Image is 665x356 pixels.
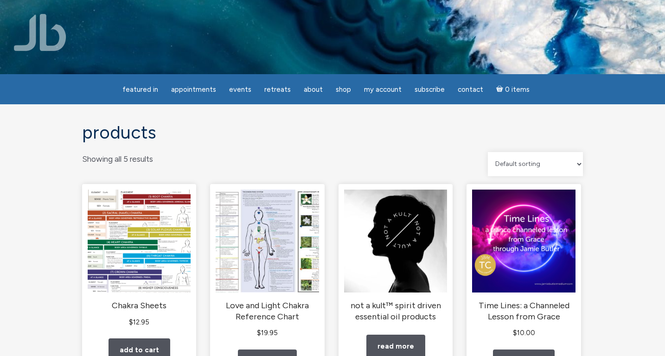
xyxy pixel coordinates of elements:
a: Love and Light Chakra Reference Chart $19.95 [216,190,319,339]
p: Showing all 5 results [82,152,153,166]
span: Appointments [171,85,216,94]
a: not a kult™ spirit driven essential oil products [344,190,447,322]
h2: Love and Light Chakra Reference Chart [216,300,319,322]
img: not a kult™ spirit driven essential oil products [344,190,447,292]
span: My Account [364,85,402,94]
span: About [304,85,323,94]
a: Contact [452,81,489,99]
bdi: 19.95 [257,329,278,337]
bdi: 12.95 [129,318,149,326]
a: Shop [330,81,357,99]
a: Subscribe [409,81,450,99]
i: Cart [496,85,505,94]
span: featured in [122,85,158,94]
h2: Chakra Sheets [88,300,191,311]
a: Time Lines: a Channeled Lesson from Grace $10.00 [472,190,575,339]
a: About [298,81,328,99]
span: Shop [336,85,351,94]
h1: Products [82,123,583,143]
span: $ [257,329,261,337]
a: Appointments [166,81,222,99]
a: Retreats [259,81,296,99]
img: Love and Light Chakra Reference Chart [216,190,319,292]
span: Events [229,85,251,94]
h2: Time Lines: a Channeled Lesson from Grace [472,300,575,322]
img: Time Lines: a Channeled Lesson from Grace [472,190,575,292]
select: Shop order [488,152,583,176]
h2: not a kult™ spirit driven essential oil products [344,300,447,322]
bdi: 10.00 [513,329,535,337]
a: Cart0 items [491,80,535,99]
a: My Account [358,81,407,99]
span: Contact [458,85,483,94]
a: Events [224,81,257,99]
img: Jamie Butler. The Everyday Medium [14,14,66,51]
span: $ [513,329,517,337]
a: Chakra Sheets $12.95 [88,190,191,328]
span: 0 items [505,86,530,93]
img: Chakra Sheets [88,190,191,292]
span: Subscribe [415,85,445,94]
span: Retreats [264,85,291,94]
a: featured in [117,81,164,99]
span: $ [129,318,133,326]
